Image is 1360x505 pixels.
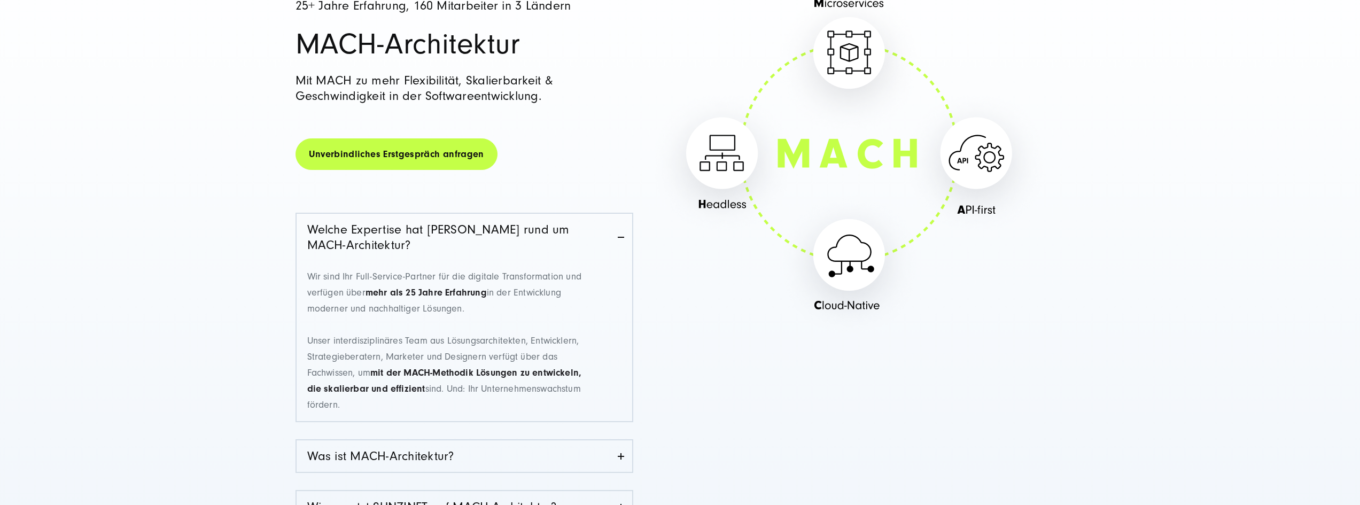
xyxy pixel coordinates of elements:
a: Was ist MACH-Architektur? [297,440,632,472]
a: Unverbindliches Erstgespräch anfragen [296,138,498,170]
h1: MACH-Architektur [296,29,633,59]
span: Mit MACH zu mehr Flexibilität, Skalierbarkeit & Geschwindigkeit in der Softwareentwicklung. [296,73,553,103]
strong: mit der MACH-Methodik Lösungen zu entwickeln, die skalierbar und effizient [307,367,582,394]
strong: mehr als 25 Jahre Erfahrung [366,287,487,298]
a: Welche Expertise hat [PERSON_NAME] rund um MACH-Architektur? [297,214,632,261]
p: Wir sind Ihr Full-Service-Partner für die digitale Transformation und verfügen über in der Entwic... [307,269,597,413]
